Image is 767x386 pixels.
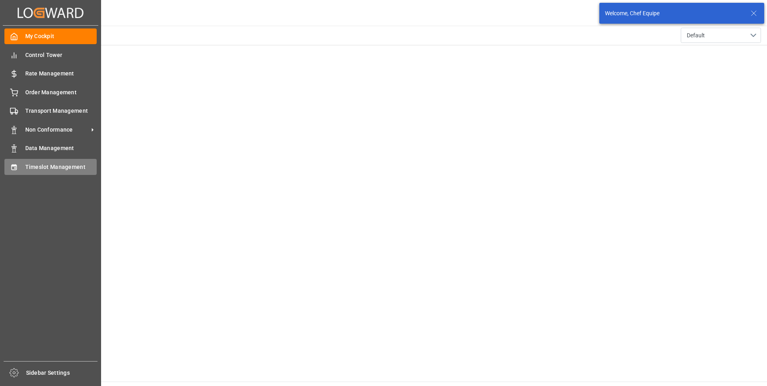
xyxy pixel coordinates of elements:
[4,84,97,100] a: Order Management
[25,144,97,152] span: Data Management
[25,51,97,59] span: Control Tower
[687,31,705,40] span: Default
[25,107,97,115] span: Transport Management
[25,32,97,41] span: My Cockpit
[4,140,97,156] a: Data Management
[4,159,97,175] a: Timeslot Management
[25,163,97,171] span: Timeslot Management
[25,88,97,97] span: Order Management
[605,9,743,18] div: Welcome, Chef Equipe
[25,69,97,78] span: Rate Management
[681,28,761,43] button: open menu
[26,369,98,377] span: Sidebar Settings
[4,66,97,81] a: Rate Management
[4,28,97,44] a: My Cockpit
[4,47,97,63] a: Control Tower
[4,103,97,119] a: Transport Management
[25,126,89,134] span: Non Conformance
